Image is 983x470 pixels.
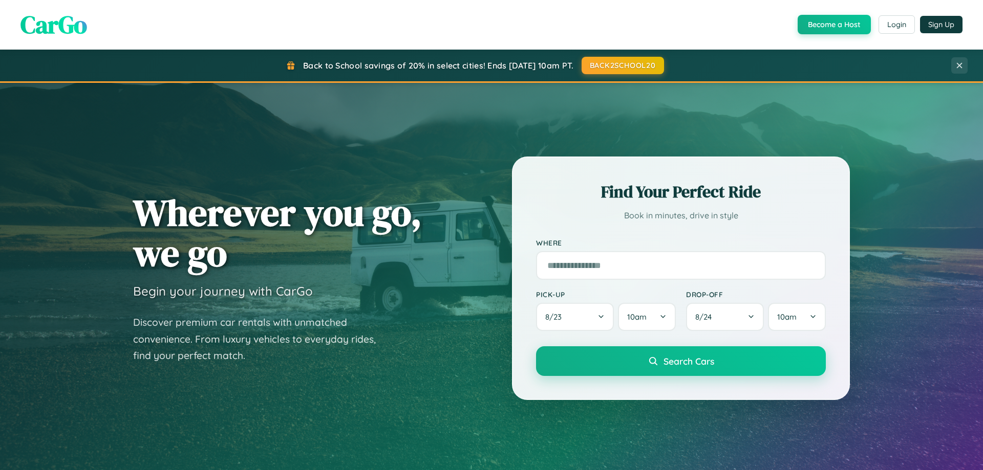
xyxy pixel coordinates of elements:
span: CarGo [20,8,87,41]
button: Become a Host [798,15,871,34]
span: Back to School savings of 20% in select cities! Ends [DATE] 10am PT. [303,60,573,71]
span: 8 / 23 [545,312,567,322]
label: Where [536,238,826,247]
button: Login [879,15,915,34]
label: Pick-up [536,290,676,299]
button: Sign Up [920,16,963,33]
button: BACK2SCHOOL20 [582,57,664,74]
span: Search Cars [664,355,714,367]
h2: Find Your Perfect Ride [536,181,826,203]
button: 10am [618,303,676,331]
label: Drop-off [686,290,826,299]
p: Discover premium car rentals with unmatched convenience. From luxury vehicles to everyday rides, ... [133,314,389,364]
p: Book in minutes, drive in style [536,208,826,223]
span: 8 / 24 [695,312,717,322]
button: Search Cars [536,346,826,376]
h1: Wherever you go, we go [133,192,422,273]
span: 10am [627,312,647,322]
h3: Begin your journey with CarGo [133,283,313,299]
button: 10am [768,303,826,331]
button: 8/23 [536,303,614,331]
button: 8/24 [686,303,764,331]
span: 10am [777,312,797,322]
